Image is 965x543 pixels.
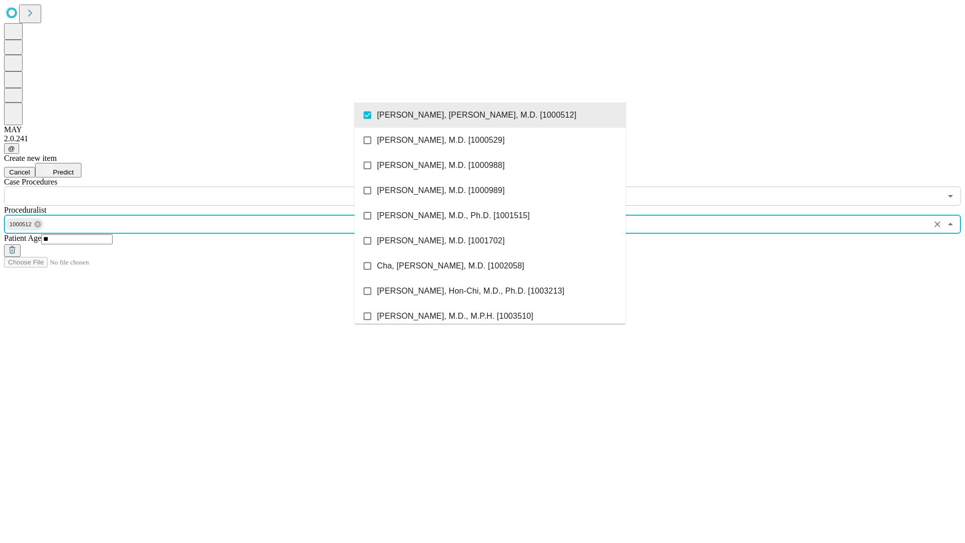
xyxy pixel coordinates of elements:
[4,206,46,214] span: Proceduralist
[6,218,44,230] div: 1000512
[930,217,944,231] button: Clear
[4,143,19,154] button: @
[4,134,961,143] div: 2.0.241
[8,145,15,152] span: @
[377,260,524,272] span: Cha, [PERSON_NAME], M.D. [1002058]
[4,154,57,162] span: Create new item
[4,167,35,177] button: Cancel
[377,310,533,322] span: [PERSON_NAME], M.D., M.P.H. [1003510]
[377,134,505,146] span: [PERSON_NAME], M.D. [1000529]
[9,168,30,176] span: Cancel
[377,159,505,171] span: [PERSON_NAME], M.D. [1000988]
[943,189,957,203] button: Open
[53,168,73,176] span: Predict
[6,219,36,230] span: 1000512
[377,210,530,222] span: [PERSON_NAME], M.D., Ph.D. [1001515]
[377,185,505,197] span: [PERSON_NAME], M.D. [1000989]
[35,163,81,177] button: Predict
[4,177,57,186] span: Scheduled Procedure
[4,125,961,134] div: MAY
[4,234,41,242] span: Patient Age
[377,285,564,297] span: [PERSON_NAME], Hon-Chi, M.D., Ph.D. [1003213]
[943,217,957,231] button: Close
[377,235,505,247] span: [PERSON_NAME], M.D. [1001702]
[377,109,576,121] span: [PERSON_NAME], [PERSON_NAME], M.D. [1000512]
